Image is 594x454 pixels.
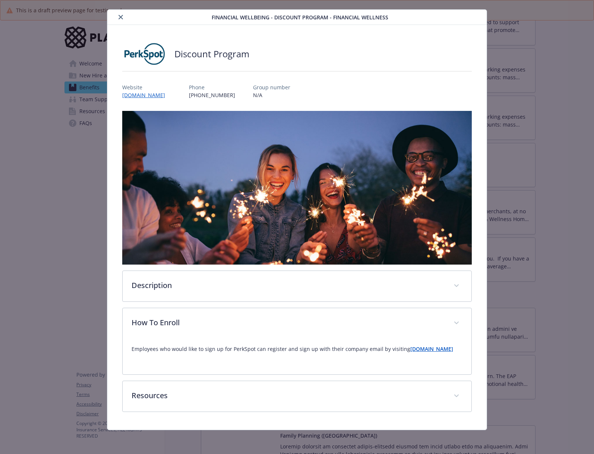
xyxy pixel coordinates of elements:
div: details for plan Financial Wellbeing - Discount Program - Financial Wellness [59,9,534,430]
img: banner [122,111,472,265]
p: Group number [253,83,290,91]
div: How To Enroll [123,339,471,374]
a: [DOMAIN_NAME] [122,92,171,99]
p: Website [122,83,171,91]
h2: Discount Program [174,48,249,60]
div: Resources [123,381,471,412]
img: PerkSpot [122,43,167,65]
p: N/A [253,91,290,99]
p: How To Enroll [132,317,445,328]
div: How To Enroll [123,308,471,339]
a: [DOMAIN_NAME] [410,345,453,352]
span: Financial Wellbeing - Discount Program - Financial Wellness [212,13,388,21]
p: Phone [189,83,235,91]
p: Description [132,280,445,291]
button: close [116,13,125,22]
p: [PHONE_NUMBER] [189,91,235,99]
p: Resources [132,390,445,401]
p: Employees who would like to sign up for PerkSpot can register and sign up with their company emai... [132,345,462,354]
div: Description [123,271,471,301]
